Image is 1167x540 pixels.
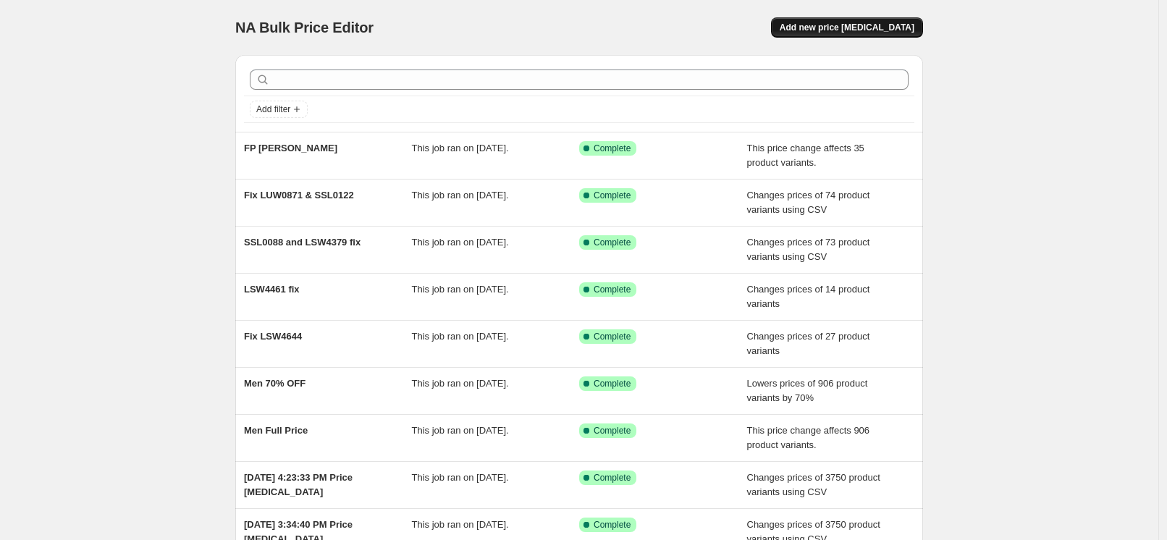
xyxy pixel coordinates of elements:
span: Fix LUW0871 & SSL0122 [244,190,354,201]
span: FP [PERSON_NAME] [244,143,337,153]
span: This job ran on [DATE]. [412,378,509,389]
span: This price change affects 906 product variants. [747,425,870,450]
span: Fix LSW4644 [244,331,302,342]
span: Changes prices of 74 product variants using CSV [747,190,870,215]
span: Changes prices of 14 product variants [747,284,870,309]
span: Complete [594,143,631,154]
span: Changes prices of 3750 product variants using CSV [747,472,880,497]
button: Add new price [MEDICAL_DATA] [771,17,923,38]
span: Complete [594,425,631,436]
span: Men Full Price [244,425,308,436]
span: Changes prices of 73 product variants using CSV [747,237,870,262]
span: This job ran on [DATE]. [412,519,509,530]
span: Complete [594,378,631,389]
span: Add filter [256,104,290,115]
span: Complete [594,284,631,295]
button: Add filter [250,101,308,118]
span: SSL0088 and LSW4379 fix [244,237,361,248]
span: This job ran on [DATE]. [412,425,509,436]
span: Men 70% OFF [244,378,306,389]
span: Complete [594,519,631,531]
span: LSW4461 fix [244,284,300,295]
span: This price change affects 35 product variants. [747,143,864,168]
span: NA Bulk Price Editor [235,20,374,35]
span: Complete [594,472,631,484]
span: Changes prices of 27 product variants [747,331,870,356]
span: This job ran on [DATE]. [412,237,509,248]
span: [DATE] 4:23:33 PM Price [MEDICAL_DATA] [244,472,353,497]
span: Add new price [MEDICAL_DATA] [780,22,914,33]
span: Lowers prices of 906 product variants by 70% [747,378,868,403]
span: Complete [594,190,631,201]
span: This job ran on [DATE]. [412,331,509,342]
span: This job ran on [DATE]. [412,472,509,483]
span: Complete [594,331,631,342]
span: This job ran on [DATE]. [412,284,509,295]
span: This job ran on [DATE]. [412,143,509,153]
span: This job ran on [DATE]. [412,190,509,201]
span: Complete [594,237,631,248]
